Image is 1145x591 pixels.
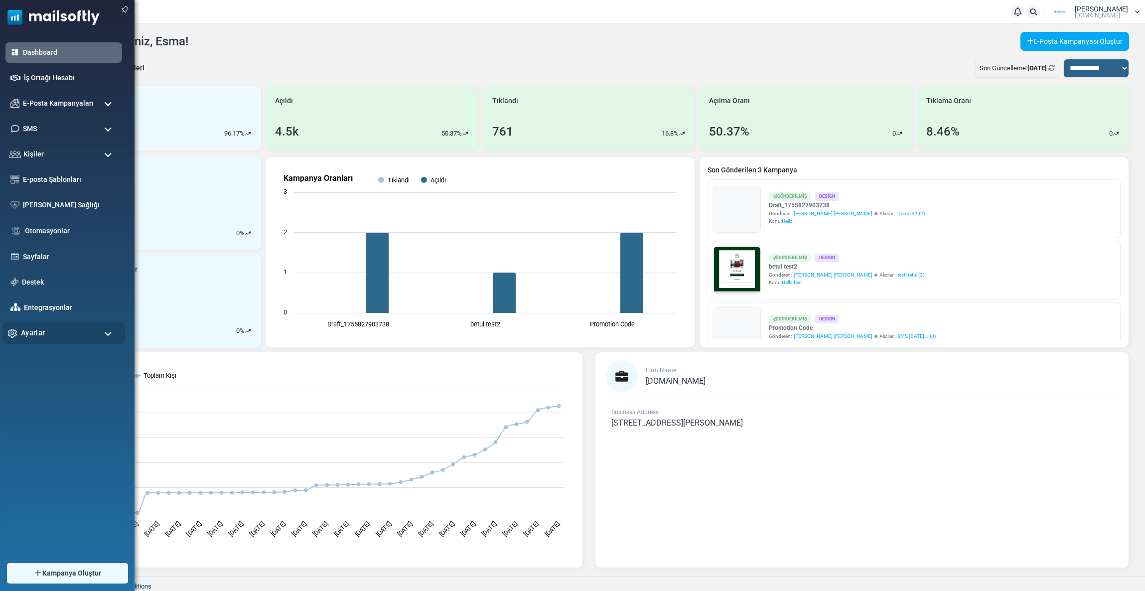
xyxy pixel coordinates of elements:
img: landing_pages.svg [10,252,19,261]
svg: Toplam Kişi [57,360,574,560]
a: Son Gönderilen 3 Kampanya [708,165,1121,175]
p: 0 [1109,129,1113,139]
span: [PERSON_NAME] [PERSON_NAME] [794,271,872,279]
text: Promotion Code [590,320,635,328]
a: [DOMAIN_NAME] [646,377,706,385]
text: [DATE] [311,520,329,538]
p: Lorem ipsum dolor sit amet, consectetur adipiscing elit, sed do eiusmod tempor incididunt [52,262,291,271]
div: Gönderen: Alıcılar:: [769,332,936,340]
img: email-templates-icon.svg [10,175,19,184]
div: Son Güncelleme: [975,59,1059,78]
img: workflow.svg [10,225,21,237]
text: [DATE] [354,520,372,538]
span: Business Address [611,409,659,416]
p: 0 [892,129,896,139]
img: support-icon.svg [10,278,18,286]
text: Draft_1755827903738 [327,320,389,328]
img: dashboard-icon-active.svg [10,48,19,57]
text: Kampanya Oranları [284,173,353,183]
span: Tıklama Oranı [926,96,971,106]
div: Design [815,192,839,201]
p: 96.17% [224,129,245,139]
h1: Test {(email)} [45,173,299,188]
text: [DATE] [290,520,308,538]
a: Demo 41 (2) [897,210,925,217]
div: Gönderilmiş [769,192,811,201]
text: [DATE] [375,520,393,538]
div: Design [815,315,839,323]
div: 761 [492,123,513,141]
text: [DATE] [164,520,182,538]
text: 3 [284,188,287,195]
text: [DATE] [438,520,456,538]
strong: Shop Now and Save Big! [131,203,213,211]
img: settings-icon.svg [8,328,17,338]
a: SMS [DATE]... (3) [897,332,936,340]
strong: Follow Us [153,236,191,244]
div: % [236,228,251,238]
text: [DATE] [332,520,350,538]
a: E-Posta Kampanyası Oluştur [1020,32,1129,51]
a: Refresh Stats [1048,64,1055,72]
span: Hello [782,218,793,224]
span: [PERSON_NAME] [PERSON_NAME] [794,332,872,340]
text: [DATE] [269,520,287,538]
text: betul test2 [470,320,500,328]
text: [DATE] [522,520,540,538]
img: sms-icon.png [10,124,19,133]
a: Draft_1755827903738 [769,201,925,210]
text: [DATE] [206,520,224,538]
span: [DOMAIN_NAME] [1075,12,1120,18]
span: [PERSON_NAME] [PERSON_NAME] [794,210,872,217]
div: Gönderen: Alıcılar:: [769,210,925,217]
text: Tıklandı [388,176,410,184]
text: [DATE] [227,520,245,538]
span: E-Posta Kampanyaları [23,98,94,109]
a: Shop Now and Save Big! [121,198,223,216]
img: campaigns-icon.png [10,99,19,108]
text: Açıldı [430,176,446,184]
text: [DATE] [459,520,477,538]
p: 16.8% [662,129,679,139]
img: contacts-icon.svg [9,150,21,157]
span: [STREET_ADDRESS][PERSON_NAME] [611,418,743,428]
div: 4.5k [275,123,299,141]
span: Firm Name [646,367,676,374]
text: 2 [284,228,287,236]
text: [DATE] [185,520,203,538]
span: SMS [23,124,37,134]
b: [DATE] [1027,64,1047,72]
a: Destek [22,277,117,288]
span: Kampanya Oluştur [42,568,101,579]
img: domain-health-icon.svg [10,201,19,209]
div: 8.46% [926,123,960,141]
div: 50.37% [709,123,749,141]
span: Kişiler [23,149,44,159]
span: Açıldı [275,96,293,106]
p: 0 [236,326,240,336]
text: [DATE] [501,520,519,538]
div: Design [815,254,839,262]
span: Tıklandı [492,96,518,106]
text: [DATE] [396,520,414,538]
div: Konu: [769,217,925,225]
div: Konu: [769,279,924,286]
svg: Kampanya Oranları [274,165,686,339]
a: test betul (3) [897,271,924,279]
span: [PERSON_NAME] [1075,5,1128,12]
div: Gönderilmiş [769,315,811,323]
img: User Logo [1047,4,1072,19]
p: 0 [236,228,240,238]
a: İş Ortağı Hesabı [24,73,117,83]
text: [DATE] [248,520,266,538]
a: Dashboard [23,47,117,58]
a: Sayfalar [23,252,117,262]
div: Gönderilmiş [769,254,811,262]
a: User Logo [PERSON_NAME] [DOMAIN_NAME] [1047,4,1140,19]
a: Entegrasyonlar [24,302,117,313]
text: Toplam Kişi [143,372,176,379]
text: [DATE] [143,520,160,538]
text: [DATE] [417,520,434,538]
div: % [236,326,251,336]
